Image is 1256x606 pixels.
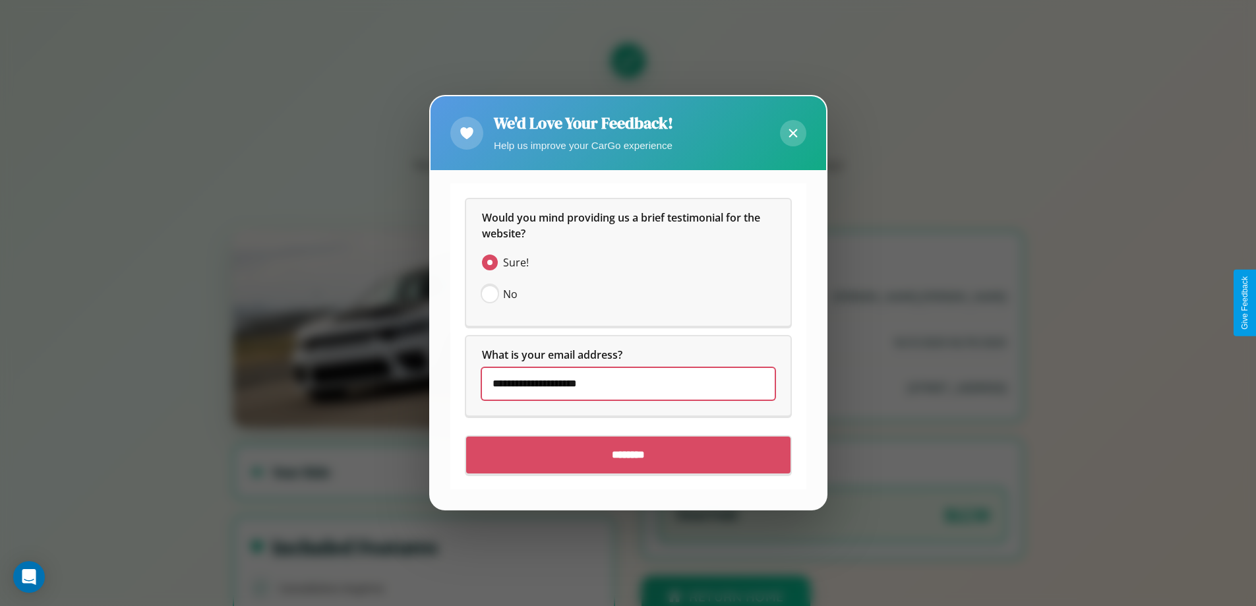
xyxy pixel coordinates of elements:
p: Help us improve your CarGo experience [494,136,673,154]
span: Would you mind providing us a brief testimonial for the website? [482,211,763,241]
span: Sure! [503,255,529,271]
div: Give Feedback [1240,276,1249,330]
span: No [503,287,518,303]
div: Open Intercom Messenger [13,561,45,593]
span: What is your email address? [482,348,622,363]
h2: We'd Love Your Feedback! [494,112,673,134]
